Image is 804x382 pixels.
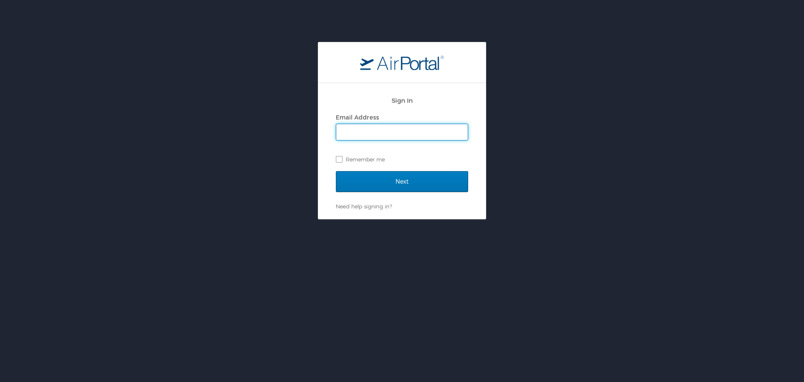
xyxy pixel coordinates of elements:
img: logo [360,55,444,70]
label: Remember me [336,153,468,166]
label: Email Address [336,114,379,121]
h2: Sign In [336,96,468,105]
a: Need help signing in? [336,203,392,210]
input: Next [336,171,468,192]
